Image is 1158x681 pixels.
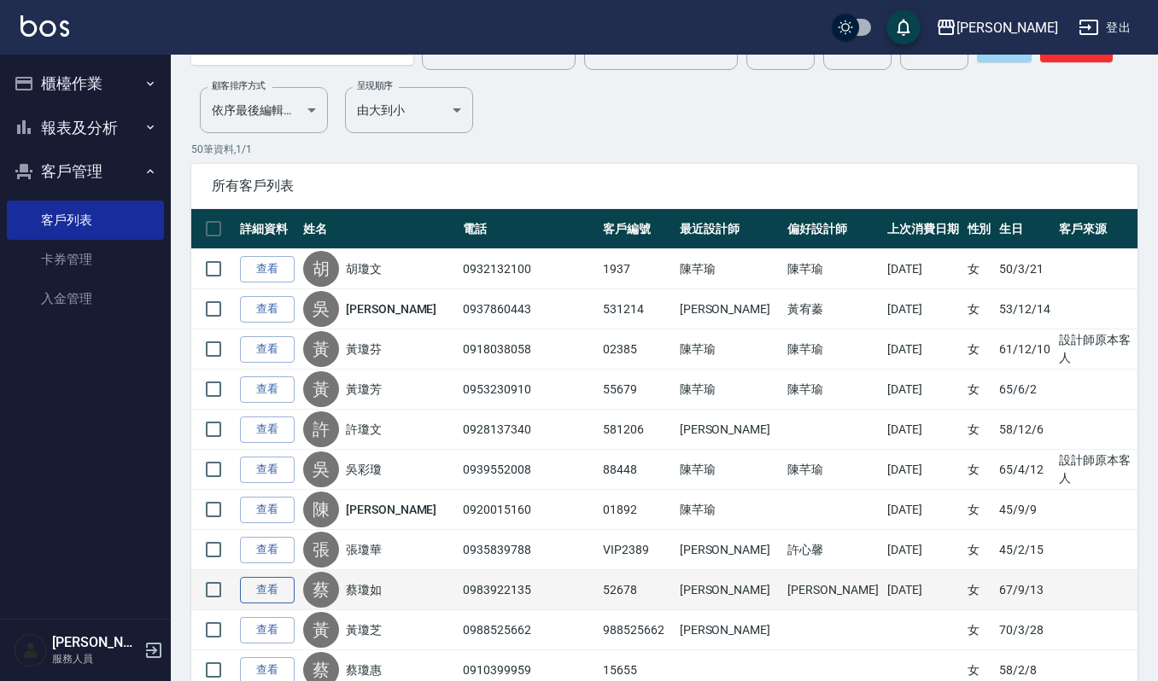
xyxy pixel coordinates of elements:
a: 查看 [240,256,295,282]
td: 女 [963,610,996,650]
td: [DATE] [883,289,963,329]
button: 櫃檯作業 [7,61,164,106]
td: 0988525662 [459,610,599,650]
div: 黃 [303,331,339,367]
td: 許心馨 [783,530,882,570]
div: 依序最後編輯時間 [200,87,328,133]
td: 65/4/12 [995,450,1055,490]
td: 45/2/15 [995,530,1055,570]
a: 蔡瓊如 [346,581,382,598]
td: 0939552008 [459,450,599,490]
div: 由大到小 [345,87,473,133]
div: 張 [303,532,339,567]
a: 查看 [240,617,295,643]
span: 所有客戶列表 [212,178,1117,195]
td: 02385 [599,329,675,370]
td: 58/12/6 [995,410,1055,450]
td: 陳芊瑜 [675,490,784,530]
a: [PERSON_NAME] [346,300,436,317]
a: 查看 [240,577,295,603]
td: 陳芊瑜 [675,370,784,410]
td: 女 [963,450,996,490]
td: 61/12/10 [995,329,1055,370]
td: [PERSON_NAME] [783,570,882,610]
img: Logo [20,15,69,37]
td: 531214 [599,289,675,329]
td: 50/3/21 [995,249,1055,289]
td: 女 [963,329,996,370]
td: 45/9/9 [995,490,1055,530]
td: 67/9/13 [995,570,1055,610]
td: 55679 [599,370,675,410]
td: 0983922135 [459,570,599,610]
td: 女 [963,249,996,289]
td: 設計師原本客人 [1055,329,1138,370]
div: 吳 [303,451,339,487]
td: [PERSON_NAME] [675,570,784,610]
td: [DATE] [883,530,963,570]
td: 女 [963,570,996,610]
th: 最近設計師 [675,209,784,249]
a: 查看 [240,376,295,403]
a: 張瓊華 [346,541,382,558]
a: 客戶列表 [7,201,164,240]
th: 客戶編號 [599,209,675,249]
td: [PERSON_NAME] [675,410,784,450]
label: 呈現順序 [357,79,393,92]
th: 姓名 [299,209,459,249]
td: 0928137340 [459,410,599,450]
button: [PERSON_NAME] [929,10,1065,45]
td: 陳芊瑜 [675,329,784,370]
button: 登出 [1072,12,1138,44]
td: [DATE] [883,249,963,289]
a: 卡券管理 [7,240,164,279]
img: Person [14,633,48,667]
td: 0953230910 [459,370,599,410]
td: [DATE] [883,490,963,530]
a: 查看 [240,457,295,483]
th: 生日 [995,209,1055,249]
td: 女 [963,490,996,530]
td: 581206 [599,410,675,450]
td: [DATE] [883,570,963,610]
td: 女 [963,530,996,570]
td: [DATE] [883,450,963,490]
td: 陳芊瑜 [783,249,882,289]
th: 詳細資料 [236,209,299,249]
a: 查看 [240,497,295,523]
td: 70/3/28 [995,610,1055,650]
p: 服務人員 [52,651,139,666]
a: 入金管理 [7,279,164,318]
th: 電話 [459,209,599,249]
td: 01892 [599,490,675,530]
td: 0920015160 [459,490,599,530]
td: 52678 [599,570,675,610]
button: 客戶管理 [7,149,164,194]
th: 性別 [963,209,996,249]
a: 吳彩瓊 [346,461,382,478]
label: 顧客排序方式 [212,79,266,92]
div: 蔡 [303,572,339,608]
th: 客戶來源 [1055,209,1138,249]
td: [PERSON_NAME] [675,289,784,329]
td: VIP2389 [599,530,675,570]
a: 黃瓊芬 [346,340,382,358]
td: 陳芊瑜 [783,370,882,410]
td: [PERSON_NAME] [675,530,784,570]
td: 0935839788 [459,530,599,570]
p: 50 筆資料, 1 / 1 [191,142,1138,157]
h5: [PERSON_NAME] [52,634,139,651]
a: 黃瓊芳 [346,381,382,398]
td: 女 [963,410,996,450]
a: 蔡瓊惠 [346,661,382,678]
a: 許瓊文 [346,421,382,438]
td: 女 [963,370,996,410]
button: save [886,10,921,44]
a: 查看 [240,336,295,363]
td: 陳芊瑜 [675,450,784,490]
th: 上次消費日期 [883,209,963,249]
td: [DATE] [883,329,963,370]
td: 設計師原本客人 [1055,450,1138,490]
td: 陳芊瑜 [675,249,784,289]
div: 胡 [303,251,339,287]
